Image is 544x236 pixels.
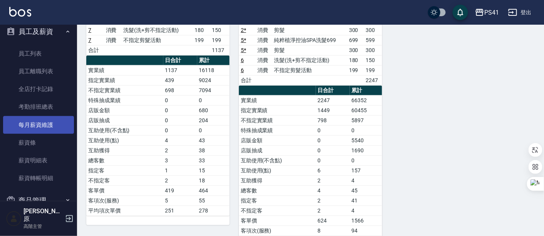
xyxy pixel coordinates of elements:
[163,75,197,85] td: 439
[316,185,350,196] td: 4
[3,80,74,98] a: 全店打卡記錄
[316,86,350,96] th: 日合計
[239,115,316,125] td: 不指定實業績
[210,35,230,45] td: 199
[239,135,316,145] td: 店販金額
[453,5,468,20] button: save
[316,115,350,125] td: 798
[86,196,163,206] td: 客項次(服務)
[350,226,382,236] td: 94
[316,135,350,145] td: 0
[255,35,272,45] td: 消費
[350,95,382,105] td: 66352
[163,115,197,125] td: 0
[86,105,163,115] td: 店販金額
[239,125,316,135] td: 特殊抽成業績
[350,216,382,226] td: 1566
[210,45,230,55] td: 1137
[197,56,230,66] th: 累計
[86,95,163,105] td: 特殊抽成業績
[86,155,163,165] td: 總客數
[88,27,91,33] a: 7
[239,226,316,236] td: 客項次(服務)
[350,135,382,145] td: 5540
[350,165,382,175] td: 157
[193,35,210,45] td: 199
[3,62,74,80] a: 員工離職列表
[197,145,230,155] td: 38
[197,85,230,95] td: 7094
[239,75,255,85] td: 合計
[163,165,197,175] td: 1
[350,155,382,165] td: 0
[197,75,230,85] td: 9024
[272,55,347,65] td: 洗髮(洗+剪不指定活動)
[86,65,163,75] td: 實業績
[239,185,316,196] td: 總客數
[197,206,230,216] td: 278
[197,135,230,145] td: 43
[347,45,364,55] td: 300
[241,57,244,63] a: 6
[197,175,230,185] td: 18
[163,95,197,105] td: 0
[197,155,230,165] td: 33
[86,45,104,55] td: 合計
[350,105,382,115] td: 60455
[364,75,382,85] td: 2247
[239,196,316,206] td: 指定客
[86,185,163,196] td: 客單價
[163,65,197,75] td: 1137
[347,25,364,35] td: 300
[239,216,316,226] td: 客單價
[350,86,382,96] th: 累計
[350,115,382,125] td: 5897
[316,145,350,155] td: 0
[255,45,272,55] td: 消費
[86,165,163,175] td: 指定客
[364,25,382,35] td: 300
[121,35,193,45] td: 不指定剪髮活動
[163,196,197,206] td: 5
[86,135,163,145] td: 互助使用(點)
[350,185,382,196] td: 45
[364,55,382,65] td: 150
[239,175,316,185] td: 互助獲得
[350,125,382,135] td: 0
[163,206,197,216] td: 251
[197,65,230,75] td: 16118
[24,207,63,223] h5: [PERSON_NAME]原
[316,105,350,115] td: 1449
[316,155,350,165] td: 0
[255,25,272,35] td: 消費
[163,135,197,145] td: 4
[210,25,230,35] td: 150
[272,45,347,55] td: 剪髮
[121,25,193,35] td: 洗髮(洗+剪不指定活動)
[255,65,272,75] td: 消費
[3,134,74,152] a: 薪資條
[163,125,197,135] td: 0
[163,145,197,155] td: 2
[347,65,364,75] td: 199
[239,105,316,115] td: 指定實業績
[255,55,272,65] td: 消費
[239,165,316,175] td: 互助使用(點)
[197,115,230,125] td: 204
[316,175,350,185] td: 2
[163,56,197,66] th: 日合計
[364,35,382,45] td: 599
[3,98,74,116] a: 考勤排班總表
[3,190,74,211] button: 商品管理
[24,223,63,230] p: 高階主管
[3,169,74,187] a: 薪資轉帳明細
[86,175,163,185] td: 不指定客
[104,25,122,35] td: 消費
[86,125,163,135] td: 互助使用(不含點)
[86,85,163,95] td: 不指定實業績
[104,35,122,45] td: 消費
[239,145,316,155] td: 店販抽成
[316,216,350,226] td: 624
[316,165,350,175] td: 6
[316,95,350,105] td: 2247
